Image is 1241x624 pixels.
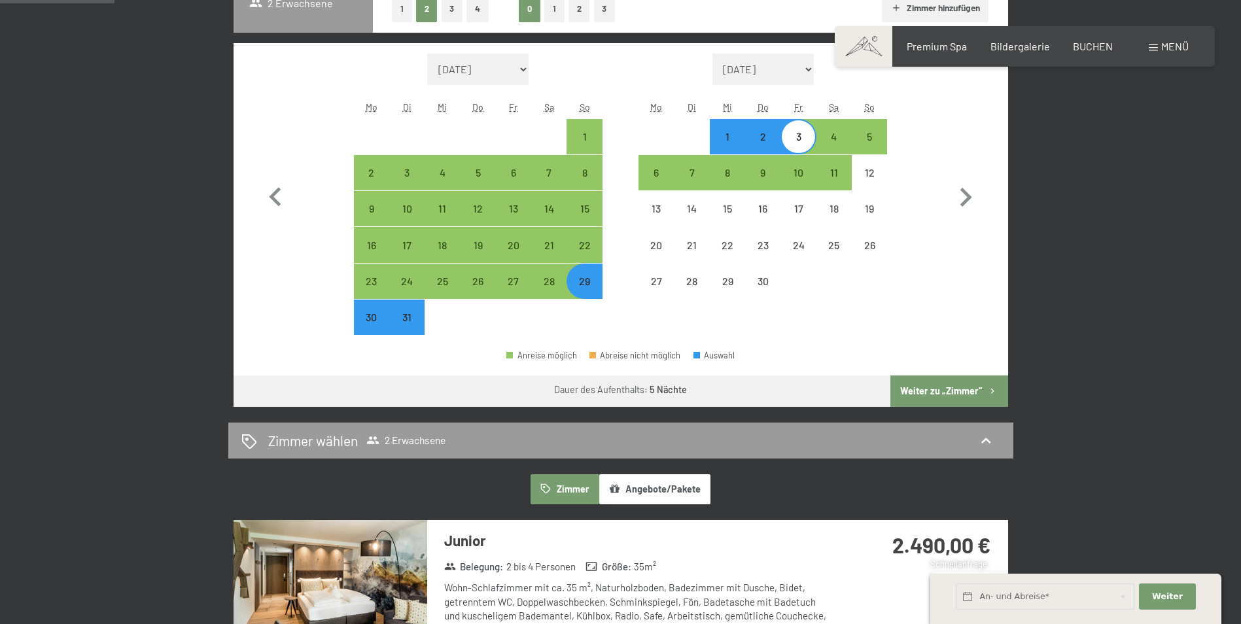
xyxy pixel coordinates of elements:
div: Tue Mar 10 2026 [389,191,425,226]
div: Tue Apr 28 2026 [674,264,710,299]
div: Anreise möglich [389,191,425,226]
div: Sun Mar 01 2026 [567,119,602,154]
div: Anreise möglich [567,227,602,262]
div: Abreise nicht möglich [589,351,681,360]
button: Weiter zu „Zimmer“ [890,375,1007,407]
div: 23 [746,240,779,273]
div: Tue Mar 03 2026 [389,155,425,190]
div: Anreise möglich [389,264,425,299]
abbr: Donnerstag [472,101,483,113]
div: 5 [462,167,495,200]
abbr: Samstag [829,101,839,113]
div: Anreise nicht möglich [852,191,887,226]
div: 13 [497,203,530,236]
button: Nächster Monat [947,54,985,336]
div: Anreise möglich [780,119,816,154]
h3: Junior [444,530,833,551]
div: 23 [355,276,388,309]
div: Sun Mar 29 2026 [567,264,602,299]
div: Sat Mar 07 2026 [531,155,567,190]
abbr: Montag [650,101,662,113]
div: 21 [676,240,708,273]
div: 30 [746,276,779,309]
div: 9 [746,167,779,200]
div: Sun Mar 22 2026 [567,227,602,262]
div: 12 [462,203,495,236]
div: Anreise nicht möglich [852,227,887,262]
div: Anreise möglich [780,155,816,190]
div: 25 [426,276,459,309]
b: 5 Nächte [650,384,687,395]
div: Anreise möglich [496,264,531,299]
div: Anreise möglich [389,300,425,335]
div: 10 [391,203,423,236]
div: 7 [676,167,708,200]
div: Thu Apr 23 2026 [745,227,780,262]
div: Anreise möglich [354,191,389,226]
div: 8 [568,167,601,200]
div: Wed Mar 04 2026 [425,155,460,190]
div: 24 [782,240,814,273]
div: Mon Mar 23 2026 [354,264,389,299]
div: Anreise möglich [496,155,531,190]
div: Anreise möglich [531,227,567,262]
span: Schnellanfrage [930,559,987,569]
div: Anreise möglich [816,155,852,190]
div: Mon Apr 13 2026 [638,191,674,226]
div: 13 [640,203,673,236]
div: Wed Apr 08 2026 [710,155,745,190]
abbr: Donnerstag [758,101,769,113]
div: Fri Mar 27 2026 [496,264,531,299]
div: 2 [746,131,779,164]
button: Weiter [1139,583,1195,610]
button: Zimmer [531,474,599,504]
div: Anreise möglich [461,227,496,262]
div: Anreise nicht möglich [674,227,710,262]
div: 21 [533,240,565,273]
a: Bildergalerie [990,40,1050,52]
div: Thu Mar 05 2026 [461,155,496,190]
div: 20 [497,240,530,273]
strong: Belegung : [444,560,504,574]
div: Fri Apr 17 2026 [780,191,816,226]
div: Anreise möglich [496,191,531,226]
abbr: Samstag [544,101,554,113]
abbr: Sonntag [580,101,590,113]
div: 3 [782,131,814,164]
div: 12 [853,167,886,200]
div: Wed Apr 22 2026 [710,227,745,262]
div: Sat Apr 04 2026 [816,119,852,154]
div: Mon Mar 09 2026 [354,191,389,226]
div: Wed Mar 11 2026 [425,191,460,226]
div: Anreise möglich [461,264,496,299]
div: 5 [853,131,886,164]
abbr: Freitag [509,101,517,113]
div: 27 [497,276,530,309]
div: 3 [391,167,423,200]
div: Sun Mar 15 2026 [567,191,602,226]
div: Anreise nicht möglich [710,227,745,262]
div: Fri Apr 10 2026 [780,155,816,190]
div: Sat Apr 18 2026 [816,191,852,226]
div: Anreise möglich [745,119,780,154]
div: Anreise nicht möglich [638,191,674,226]
div: Anreise möglich [354,264,389,299]
div: Tue Mar 31 2026 [389,300,425,335]
strong: 2.490,00 € [892,532,990,557]
div: 25 [818,240,850,273]
div: 14 [533,203,565,236]
span: Weiter [1152,591,1183,602]
div: Fri Apr 03 2026 [780,119,816,154]
button: Angebote/Pakete [599,474,710,504]
div: 30 [355,312,388,345]
div: Wed Apr 29 2026 [710,264,745,299]
div: 26 [853,240,886,273]
div: 11 [818,167,850,200]
div: Tue Apr 21 2026 [674,227,710,262]
div: Anreise möglich [567,264,602,299]
div: 18 [426,240,459,273]
div: 11 [426,203,459,236]
div: Tue Mar 24 2026 [389,264,425,299]
div: 31 [391,312,423,345]
div: Thu Apr 02 2026 [745,119,780,154]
